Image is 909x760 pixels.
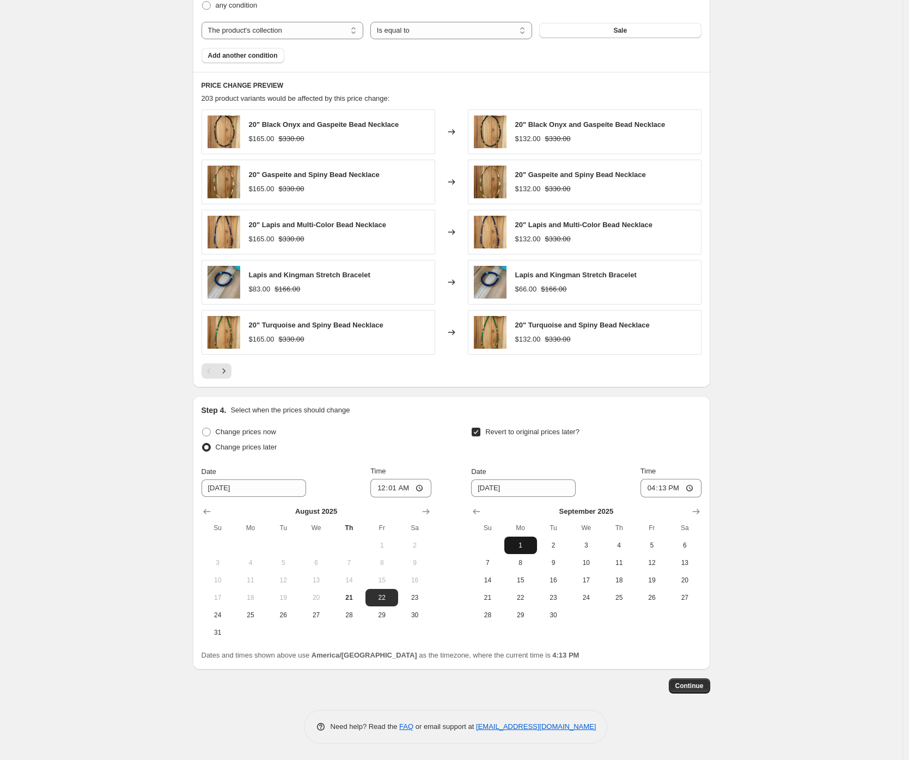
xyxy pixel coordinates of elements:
button: Sunday September 28 2025 [471,606,504,624]
img: IMG_4721_80x.heic [208,216,240,248]
div: $165.00 [249,184,274,194]
th: Thursday [602,519,635,537]
button: Show previous month, August 2025 [469,504,484,519]
th: Sunday [202,519,234,537]
span: 25 [239,611,263,619]
span: 4 [239,558,263,567]
img: IMG_4695_80x.heic [208,166,240,198]
span: 23 [541,593,565,602]
button: Tuesday August 12 2025 [267,571,300,589]
span: 5 [271,558,295,567]
span: 1 [370,541,394,550]
th: Tuesday [267,519,300,537]
span: 31 [206,628,230,637]
span: 8 [509,558,533,567]
div: $165.00 [249,133,274,144]
span: Sa [402,524,426,532]
span: 28 [337,611,361,619]
b: America/[GEOGRAPHIC_DATA] [312,651,417,659]
span: Continue [675,682,704,690]
span: 12 [271,576,295,585]
span: Su [475,524,499,532]
span: 8 [370,558,394,567]
span: Dates and times shown above use as the timezone, where the current time is [202,651,579,659]
span: 27 [304,611,328,619]
button: Saturday August 23 2025 [398,589,431,606]
button: Monday August 11 2025 [234,571,267,589]
button: Wednesday September 3 2025 [570,537,602,554]
span: 6 [673,541,697,550]
span: 9 [541,558,565,567]
span: Change prices later [216,443,277,451]
span: Change prices now [216,428,276,436]
button: Saturday September 13 2025 [668,554,701,571]
span: 18 [607,576,631,585]
span: Mo [239,524,263,532]
span: 7 [475,558,499,567]
button: Wednesday August 13 2025 [300,571,332,589]
button: Friday August 8 2025 [365,554,398,571]
button: Saturday August 30 2025 [398,606,431,624]
span: Time [640,467,656,475]
button: Friday September 5 2025 [636,537,668,554]
button: Tuesday August 5 2025 [267,554,300,571]
strike: $330.00 [279,133,304,144]
span: Revert to original prices later? [485,428,579,436]
button: Saturday August 9 2025 [398,554,431,571]
span: Sale [613,26,627,35]
span: Su [206,524,230,532]
span: 30 [541,611,565,619]
span: 1 [509,541,533,550]
button: Sunday September 14 2025 [471,571,504,589]
span: 22 [509,593,533,602]
span: 23 [402,593,426,602]
button: Sunday August 10 2025 [202,571,234,589]
th: Friday [636,519,668,537]
span: 18 [239,593,263,602]
span: 11 [607,558,631,567]
span: 30 [402,611,426,619]
span: or email support at [413,722,476,731]
button: Monday August 4 2025 [234,554,267,571]
span: 28 [475,611,499,619]
span: 27 [673,593,697,602]
button: Friday September 12 2025 [636,554,668,571]
button: Thursday September 18 2025 [602,571,635,589]
a: [EMAIL_ADDRESS][DOMAIN_NAME] [476,722,596,731]
div: $165.00 [249,334,274,345]
span: 15 [370,576,394,585]
button: Wednesday September 10 2025 [570,554,602,571]
input: 8/21/2025 [202,479,306,497]
button: Sunday August 17 2025 [202,589,234,606]
img: IMG_4717_0c1fc1c4-3f78-417c-9393-67506971c290_80x.heic [208,316,240,349]
button: Add another condition [202,48,284,63]
strike: $330.00 [279,234,304,245]
button: Show next month, September 2025 [418,504,434,519]
input: 8/21/2025 [471,479,576,497]
span: 3 [206,558,230,567]
span: Lapis and Kingman Stretch Bracelet [249,271,370,279]
span: Add another condition [208,51,278,60]
button: Friday August 29 2025 [365,606,398,624]
nav: Pagination [202,363,231,379]
span: 14 [337,576,361,585]
h2: Step 4. [202,405,227,416]
th: Friday [365,519,398,537]
div: $132.00 [515,133,541,144]
strike: $330.00 [545,334,571,345]
button: Show previous month, July 2025 [199,504,215,519]
span: 4 [607,541,631,550]
button: Thursday August 7 2025 [333,554,365,571]
button: Tuesday September 9 2025 [537,554,570,571]
span: Sa [673,524,697,532]
div: $132.00 [515,234,541,245]
span: 20" Gaspeite and Spiny Bead Necklace [249,171,380,179]
span: 25 [607,593,631,602]
button: Tuesday September 16 2025 [537,571,570,589]
button: Sunday August 31 2025 [202,624,234,641]
button: Wednesday August 6 2025 [300,554,332,571]
button: Monday August 25 2025 [234,606,267,624]
span: 19 [271,593,295,602]
strike: $330.00 [545,133,571,144]
span: 12 [640,558,664,567]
